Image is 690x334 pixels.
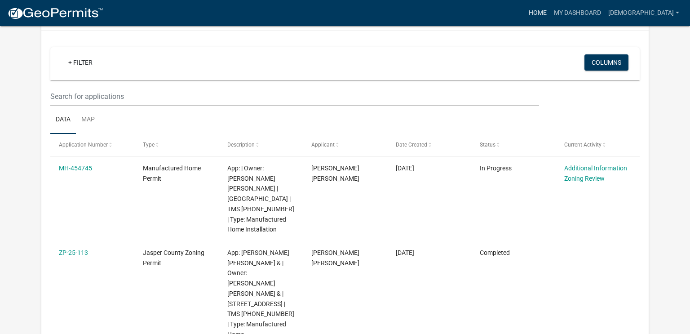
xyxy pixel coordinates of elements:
a: Map [76,106,100,134]
datatable-header-cell: Applicant [303,134,387,156]
span: Date Created [396,142,427,148]
span: Jesus Avila Aguilar [311,165,359,182]
span: Application Number [59,142,108,148]
a: MH-454745 [59,165,92,172]
span: In Progress [480,165,512,172]
span: Current Activity [564,142,602,148]
a: Data [50,106,76,134]
datatable-header-cell: Type [134,134,218,156]
span: Completed [480,249,510,256]
span: Description [227,142,255,148]
datatable-header-cell: Status [471,134,555,156]
span: Jasper County Zoning Permit [143,249,204,267]
datatable-header-cell: Date Created [387,134,471,156]
span: 05/05/2025 [396,249,414,256]
span: App: | Owner: AGUILAR JESUS AVILA | 1150 PRESCHOOL RD | TMS 046-00-05-140 | Type: Manufactured Ho... [227,165,294,233]
input: Search for applications [50,87,540,106]
button: Columns [584,54,628,71]
a: ZP-25-113 [59,249,88,256]
span: Manufactured Home Permit [143,165,201,182]
span: 07/24/2025 [396,165,414,172]
a: My Dashboard [550,4,605,22]
a: Home [525,4,550,22]
datatable-header-cell: Description [219,134,303,156]
span: Jesus Avila Aguilar [311,249,359,267]
a: + Filter [61,54,100,71]
datatable-header-cell: Current Activity [555,134,639,156]
span: Applicant [311,142,335,148]
datatable-header-cell: Application Number [50,134,134,156]
a: [DEMOGRAPHIC_DATA] [605,4,683,22]
span: Status [480,142,495,148]
span: Type [143,142,155,148]
a: Additional Information Zoning Review [564,165,627,182]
